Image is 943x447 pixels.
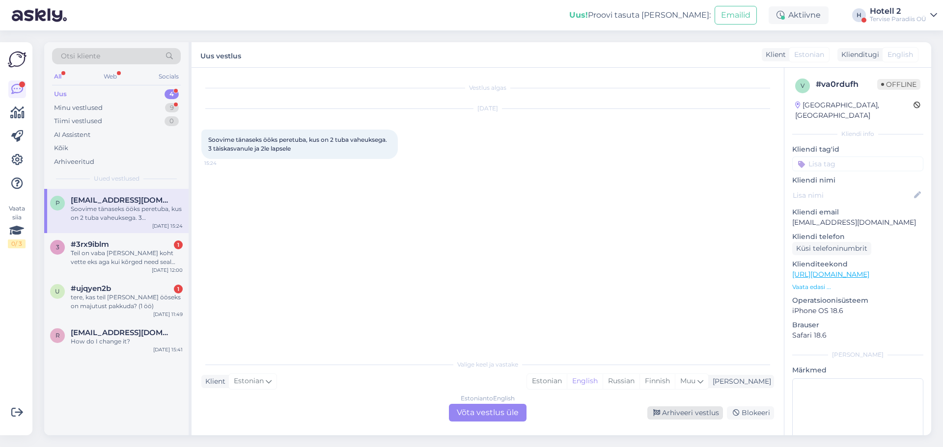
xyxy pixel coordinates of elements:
[201,104,774,113] div: [DATE]
[792,130,923,138] div: Kliendi info
[201,360,774,369] div: Valige keel ja vastake
[461,394,515,403] div: Estonian to English
[792,330,923,341] p: Safari 18.6
[54,89,67,99] div: Uus
[8,50,27,69] img: Askly Logo
[792,207,923,217] p: Kliendi email
[234,376,264,387] span: Estonian
[56,243,59,251] span: 3
[793,190,912,201] input: Lisa nimi
[55,288,60,295] span: u
[792,242,871,255] div: Küsi telefoninumbrit
[157,70,181,83] div: Socials
[727,406,774,420] div: Blokeeri
[94,174,139,183] span: Uued vestlused
[792,232,923,242] p: Kliendi telefon
[71,196,173,205] span: piusene@gmail.com
[71,240,109,249] span: #3rx9iblm
[201,83,774,92] div: Vestlus algas
[8,204,26,248] div: Vaata siia
[837,50,879,60] div: Klienditugi
[870,7,937,23] a: Hotell 2Tervise Paradiis OÜ
[52,70,63,83] div: All
[152,222,183,230] div: [DATE] 15:24
[55,332,60,339] span: r
[816,79,877,90] div: # va0rdufh
[165,116,179,126] div: 0
[71,284,111,293] span: #ujqyen2b
[792,365,923,375] p: Märkmed
[792,283,923,291] p: Vaata edasi ...
[54,157,94,167] div: Arhiveeritud
[201,376,225,387] div: Klient
[709,376,771,387] div: [PERSON_NAME]
[870,7,926,15] div: Hotell 2
[715,6,757,25] button: Emailid
[792,217,923,228] p: [EMAIL_ADDRESS][DOMAIN_NAME]
[639,374,675,389] div: Finnish
[769,6,829,24] div: Aktiivne
[792,320,923,330] p: Brauser
[567,374,603,389] div: English
[603,374,639,389] div: Russian
[762,50,786,60] div: Klient
[165,89,179,99] div: 4
[174,240,183,249] div: 1
[870,15,926,23] div: Tervise Paradiis OÜ
[61,51,100,61] span: Otsi kliente
[102,70,119,83] div: Web
[71,293,183,311] div: tere, kas teil [PERSON_NAME] ööseks on majutust pakkuda? (1 öö)
[792,157,923,171] input: Lisa tag
[71,249,183,266] div: Teil on vaba [PERSON_NAME] koht vette eks aga kui kõrged need seal on?
[792,350,923,359] div: [PERSON_NAME]
[449,404,527,421] div: Võta vestlus üle
[792,270,869,279] a: [URL][DOMAIN_NAME]
[54,116,102,126] div: Tiimi vestlused
[795,100,914,121] div: [GEOGRAPHIC_DATA], [GEOGRAPHIC_DATA]
[208,136,388,152] span: Soovime tänaseks ööks peretuba, kus on 2 tuba vaheuksega. 3 tàiskasvanule ja 2le lapsele
[680,376,695,385] span: Muu
[794,50,824,60] span: Estonian
[200,48,241,61] label: Uus vestlus
[647,406,723,420] div: Arhiveeri vestlus
[8,239,26,248] div: 0 / 3
[54,103,103,113] div: Minu vestlused
[204,159,241,167] span: 15:24
[71,205,183,222] div: Soovime tänaseks ööks peretuba, kus on 2 tuba vaheuksega. 3 tàiskasvanule ja 2le lapsele
[152,266,183,274] div: [DATE] 12:00
[852,8,866,22] div: H
[71,337,183,346] div: How do I change it?
[153,346,183,353] div: [DATE] 15:41
[792,295,923,306] p: Operatsioonisüsteem
[54,130,90,140] div: AI Assistent
[792,175,923,185] p: Kliendi nimi
[801,82,804,89] span: v
[71,328,173,337] span: rosscsmith@outlook.com
[888,50,913,60] span: English
[569,10,588,20] b: Uus!
[55,199,60,207] span: p
[792,259,923,269] p: Klienditeekond
[174,285,183,293] div: 1
[153,311,183,318] div: [DATE] 11:49
[792,306,923,316] p: iPhone OS 18.6
[165,103,179,113] div: 9
[569,9,711,21] div: Proovi tasuta [PERSON_NAME]:
[54,143,68,153] div: Kõik
[792,144,923,155] p: Kliendi tag'id
[877,79,920,90] span: Offline
[527,374,567,389] div: Estonian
